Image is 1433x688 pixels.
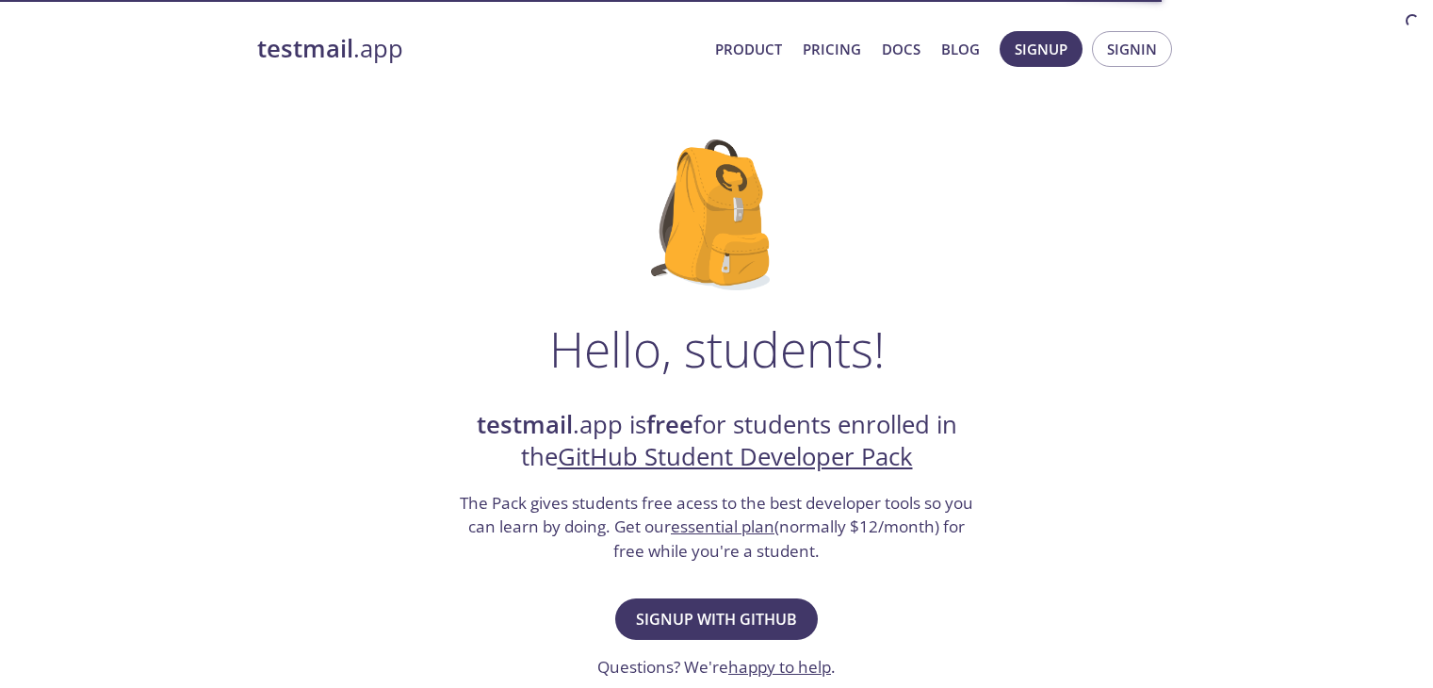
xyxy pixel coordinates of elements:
[882,37,920,61] a: Docs
[1107,37,1157,61] span: Signin
[458,491,976,564] h3: The Pack gives students free acess to the best developer tools so you can learn by doing. Get our...
[458,409,976,474] h2: .app is for students enrolled in the
[646,408,693,441] strong: free
[728,656,831,678] a: happy to help
[651,139,782,290] img: github-student-backpack.png
[1000,31,1083,67] button: Signup
[941,37,980,61] a: Blog
[615,598,818,640] button: Signup with GitHub
[558,440,913,473] a: GitHub Student Developer Pack
[477,408,573,441] strong: testmail
[671,516,774,537] a: essential plan
[636,606,797,632] span: Signup with GitHub
[1015,37,1067,61] span: Signup
[257,33,700,65] a: testmail.app
[715,37,782,61] a: Product
[257,32,353,65] strong: testmail
[803,37,861,61] a: Pricing
[597,655,836,680] h3: Questions? We're .
[1092,31,1172,67] button: Signin
[549,320,885,377] h1: Hello, students!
